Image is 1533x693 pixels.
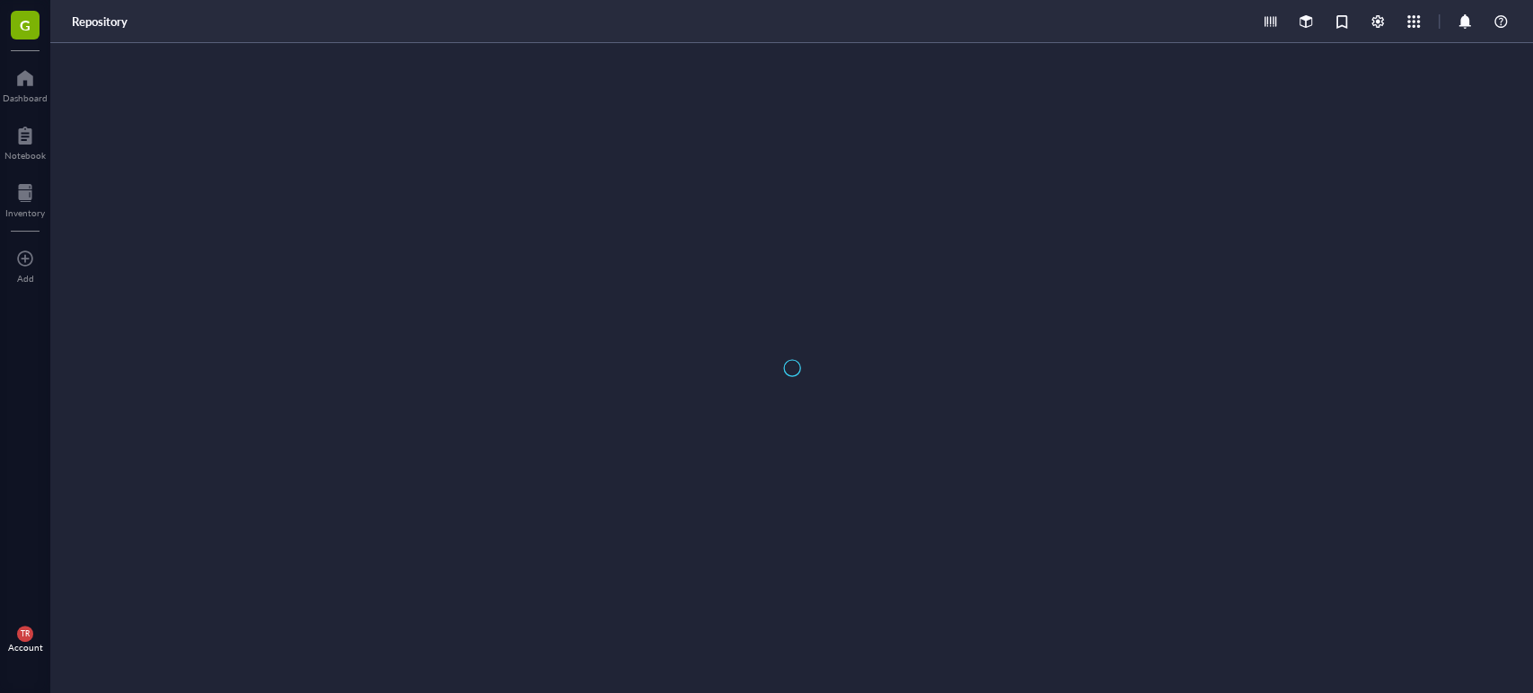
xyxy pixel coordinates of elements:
[5,207,45,218] div: Inventory
[3,64,48,103] a: Dashboard
[17,273,34,284] div: Add
[4,150,46,161] div: Notebook
[5,179,45,218] a: Inventory
[72,13,131,30] a: Repository
[8,642,43,653] div: Account
[4,121,46,161] a: Notebook
[20,13,31,36] span: G
[3,92,48,103] div: Dashboard
[21,629,30,638] span: TR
